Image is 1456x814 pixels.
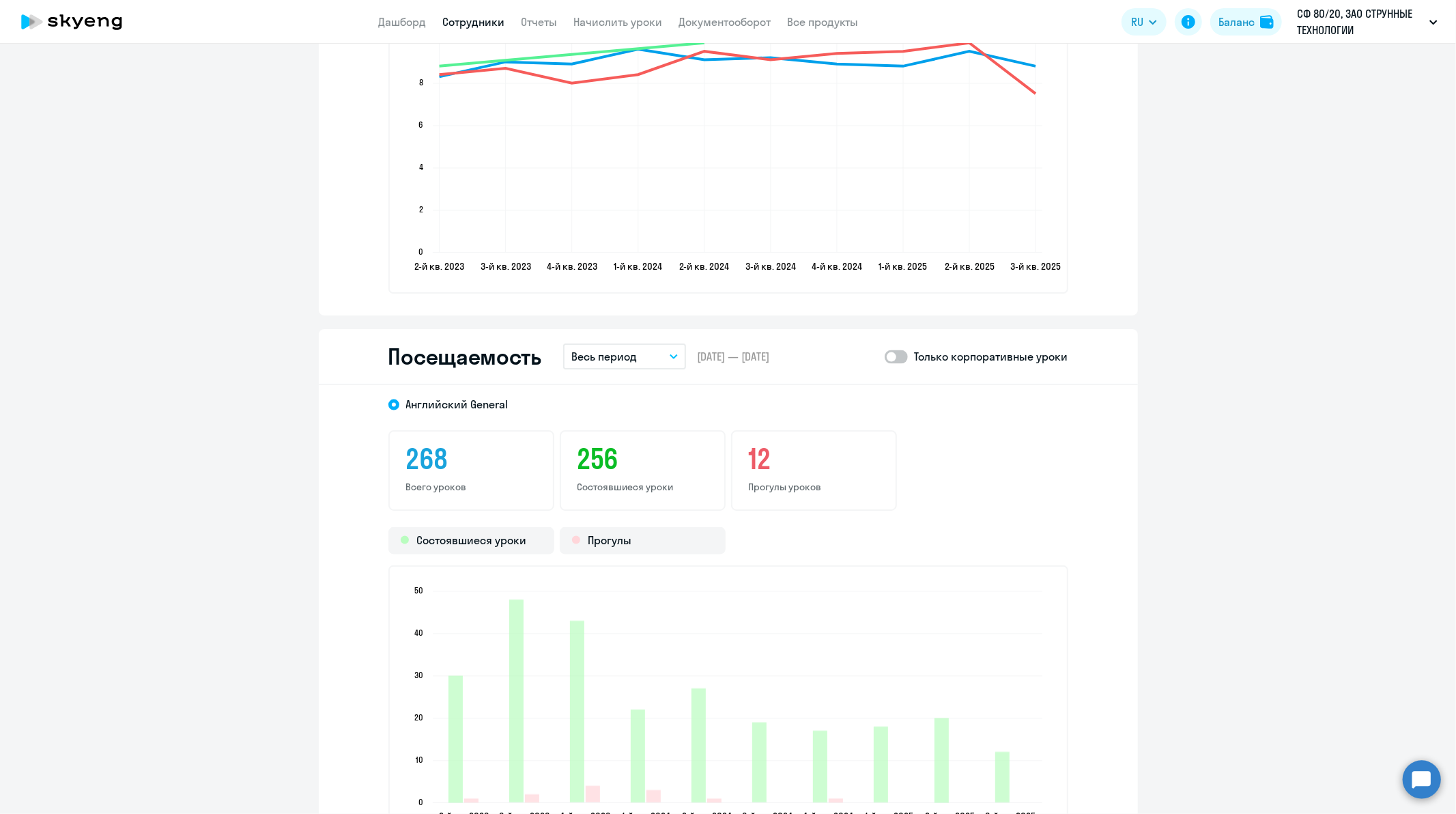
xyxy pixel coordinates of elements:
[1297,5,1424,38] p: СФ 80/20, ЗАО СТРУННЫЕ ТЕХНОЛОГИИ
[586,786,600,802] path: 2023-12-11T21:00:00.000Z Прогулы 4
[414,260,464,272] text: 2-й кв. 2023
[749,481,879,493] p: Прогулы уроков
[577,481,708,493] p: Состоявшиеся уроки
[509,600,524,802] path: 2023-08-27T21:00:00.000Z Состоявшиеся уроки 48
[525,795,539,803] path: 2023-08-27T21:00:00.000Z Прогулы 2
[419,78,423,88] text: 8
[563,343,686,369] button: Весь период
[1131,14,1143,30] span: RU
[749,443,879,475] h3: 12
[788,15,859,29] a: Все продукты
[1260,15,1274,29] img: balance
[546,260,597,272] text: 4-й кв. 2023
[874,727,888,802] path: 2025-03-30T21:00:00.000Z Состоявшиеся уроки 18
[443,15,505,29] a: Сотрудники
[934,718,949,803] path: 2025-06-29T21:00:00.000Z Состоявшиеся уроки 20
[697,349,769,364] span: [DATE] — [DATE]
[418,120,423,130] text: 6
[416,755,423,766] text: 10
[414,628,423,638] text: 40
[691,689,706,803] path: 2024-05-01T21:00:00.000Z Состоявшиеся уроки 27
[522,15,558,29] a: Отчеты
[1290,5,1444,38] button: СФ 80/20, ЗАО СТРУННЫЕ ТЕХНОЛОГИИ
[646,790,661,802] path: 2024-02-07T21:00:00.000Z Прогулы 3
[388,343,541,370] h2: Посещаемость
[414,586,423,596] text: 50
[944,260,994,272] text: 2-й кв. 2025
[1010,260,1061,272] text: 3-й кв. 2025
[631,710,645,803] path: 2024-02-07T21:00:00.000Z Состоявшиеся уроки 22
[1210,8,1282,36] button: Балансbalance
[577,443,708,475] h3: 256
[448,676,463,803] path: 2023-05-18T21:00:00.000Z Состоявшиеся уроки 30
[464,799,479,803] path: 2023-05-18T21:00:00.000Z Прогулы 1
[406,397,509,412] span: Английский General
[560,527,726,555] div: Прогулы
[679,260,729,272] text: 2-й кв. 2024
[388,527,554,555] div: Состоявшиеся уроки
[915,348,1068,365] p: Только корпоративные уроки
[995,753,1010,803] path: 2025-08-19T21:00:00.000Z Состоявшиеся уроки 12
[574,15,663,29] a: Начислить уроки
[812,260,862,272] text: 4-й кв. 2024
[571,348,637,365] p: Весь период
[1218,14,1255,30] div: Баланс
[813,731,827,803] path: 2024-11-05T21:00:00.000Z Состоявшиеся уроки 17
[419,163,423,173] text: 4
[679,15,771,29] a: Документооборот
[414,671,423,681] text: 30
[879,260,927,272] text: 1-й кв. 2025
[406,481,537,493] p: Всего уроков
[414,713,423,723] text: 20
[707,799,722,803] path: 2024-05-01T21:00:00.000Z Прогулы 1
[418,247,423,257] text: 0
[752,722,767,802] path: 2024-09-29T21:00:00.000Z Состоявшиеся уроки 19
[1122,8,1167,36] button: RU
[379,15,427,29] a: Дашборд
[419,205,423,215] text: 2
[416,36,423,46] text: 10
[745,260,796,272] text: 3-й кв. 2024
[614,260,662,272] text: 1-й кв. 2024
[418,798,423,808] text: 0
[829,799,843,803] path: 2024-11-05T21:00:00.000Z Прогулы 1
[480,260,530,272] text: 3-й кв. 2023
[570,621,584,802] path: 2023-12-11T21:00:00.000Z Состоявшиеся уроки 43
[406,443,537,475] h3: 268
